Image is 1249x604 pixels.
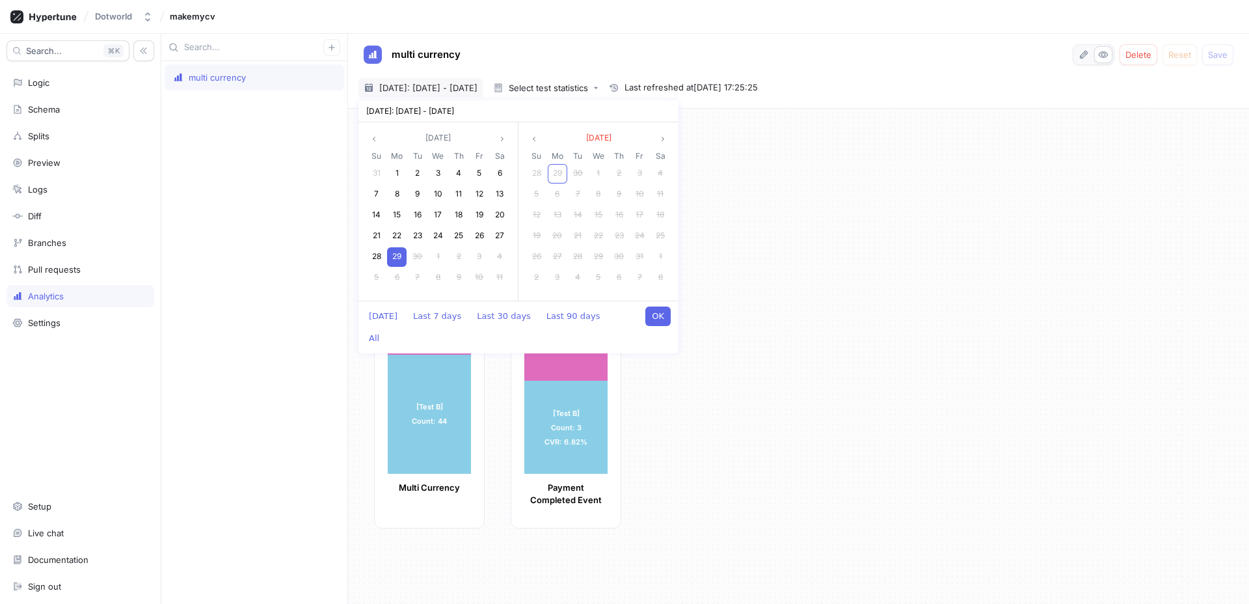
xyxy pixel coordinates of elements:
div: 25 [449,226,468,246]
div: Oct 2025 [526,149,671,288]
div: 25 Oct 2025 [650,226,671,247]
span: 21 [574,230,582,240]
div: 11 Oct 2025 [650,184,671,205]
span: 12 [476,189,483,199]
div: 9 [408,185,427,204]
div: 13 Sep 2025 [489,184,510,205]
span: 30 [573,168,583,178]
button: Reset [1162,44,1197,65]
div: 4 [490,247,509,267]
div: 4 [651,164,670,184]
svg: angle left [530,135,538,143]
div: 12 Sep 2025 [469,184,490,205]
button: angle left [366,130,382,146]
div: 29 [387,247,407,267]
span: 19 [533,230,541,240]
div: 04 Oct 2025 [489,247,510,268]
button: [DATE] [420,130,456,146]
span: 5 [374,272,379,282]
div: 4 [449,164,468,184]
div: 31 [367,164,386,184]
div: 2 [527,268,546,288]
div: 30 [610,247,629,267]
div: 24 [630,226,649,246]
span: 4 [456,168,461,178]
div: 3 [428,164,448,184]
div: 01 Nov 2025 [650,247,671,268]
span: 6 [555,189,559,199]
div: 09 Oct 2025 [609,184,630,205]
div: 1 [589,164,608,184]
div: 26 Oct 2025 [526,247,547,268]
div: 07 Oct 2025 [567,184,588,205]
span: 24 [433,230,443,240]
div: 29 [548,164,567,184]
div: 11 [449,185,468,204]
div: 31 [630,247,649,267]
div: 16 Oct 2025 [609,205,630,226]
span: 26 [475,230,484,240]
button: Select test statistics [488,78,604,98]
span: 15 [393,210,401,219]
div: 29 Oct 2025 [588,247,609,268]
span: 8 [395,189,399,199]
div: 26 [470,226,489,246]
div: 29 [589,247,608,267]
div: 20 [490,206,509,225]
span: 16 [615,210,623,219]
span: 10 [475,272,483,282]
div: 22 Oct 2025 [588,226,609,247]
button: OK [645,307,671,326]
div: 19 Oct 2025 [526,226,547,247]
div: 30 Oct 2025 [609,247,630,268]
div: 10 [428,185,448,204]
div: 18 Sep 2025 [448,205,469,226]
div: 8 [651,268,670,288]
div: 04 Sep 2025 [448,163,469,184]
div: 23 Sep 2025 [407,226,428,247]
div: 16 [610,206,629,225]
div: 30 [568,164,587,184]
div: 01 Sep 2025 [387,163,408,184]
span: Save [1208,51,1228,59]
div: 9 [610,185,629,204]
div: 22 [589,226,608,246]
div: 08 Oct 2025 [588,184,609,205]
span: Last refreshed at [DATE] 17:25:25 [624,81,758,94]
span: multi currency [392,49,461,60]
span: 14 [372,210,381,219]
div: 29 Sep 2025 [547,163,568,184]
div: 9 [449,268,468,288]
span: 4 [658,168,663,178]
span: 3 [436,168,440,178]
span: 1 [396,168,399,178]
span: Th [454,150,464,162]
div: 6 [610,268,629,288]
span: 28 [573,251,582,261]
span: 31 [373,168,381,178]
div: 5 [470,164,489,184]
button: [DATE] [362,307,404,326]
span: 13 [496,189,504,199]
div: 15 Sep 2025 [387,205,408,226]
div: 31 Oct 2025 [630,247,651,268]
div: 19 [527,226,546,246]
button: angle right [494,130,510,146]
span: 23 [615,230,624,240]
div: 02 Sep 2025 [407,163,428,184]
span: 17 [434,210,442,219]
div: 06 Nov 2025 [609,268,630,288]
span: 7 [374,189,379,199]
span: 29 [594,251,603,261]
a: Documentation [7,549,154,571]
div: 05 Nov 2025 [588,268,609,288]
div: K [103,44,124,57]
div: 28 [367,247,386,267]
span: 30 [614,251,624,261]
div: 01 Oct 2025 [428,247,449,268]
div: 04 Nov 2025 [567,268,588,288]
div: 7 [408,268,427,288]
div: 17 Sep 2025 [428,205,449,226]
span: 24 [635,230,645,240]
div: 3 [630,164,649,184]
